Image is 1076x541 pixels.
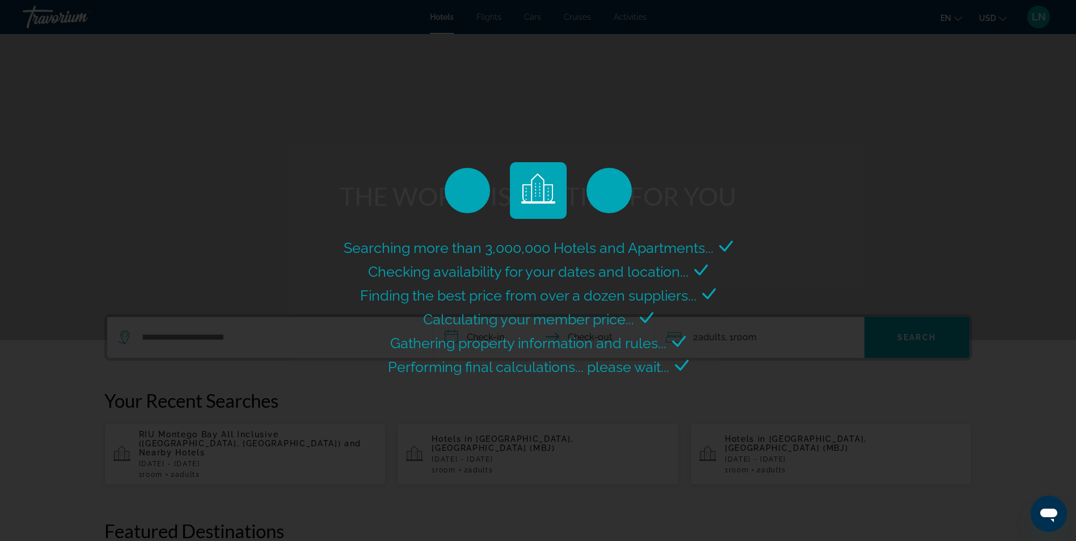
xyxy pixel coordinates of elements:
[423,311,634,328] span: Calculating your member price...
[360,287,697,304] span: Finding the best price from over a dozen suppliers...
[368,263,689,280] span: Checking availability for your dates and location...
[388,358,669,375] span: Performing final calculations... please wait...
[1031,496,1067,532] iframe: Button to launch messaging window
[390,335,666,352] span: Gathering property information and rules...
[344,239,714,256] span: Searching more than 3,000,000 Hotels and Apartments...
